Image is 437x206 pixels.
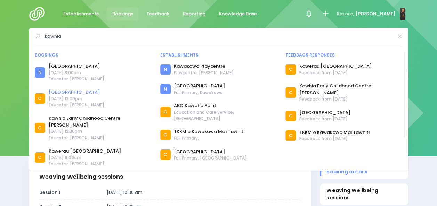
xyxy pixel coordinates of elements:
[49,102,104,108] span: Educator: [PERSON_NAME]
[174,148,246,155] a: [GEOGRAPHIC_DATA]
[177,7,211,21] a: Reporting
[326,168,401,175] span: Booking details
[299,83,402,96] a: Kawhia Early Childhood Centre [PERSON_NAME]
[299,109,350,116] a: [GEOGRAPHIC_DATA]
[285,111,296,121] div: C
[213,7,263,21] a: Knowledge Base
[107,7,139,21] a: Bookings
[35,123,45,133] div: C
[35,152,45,163] div: C
[160,84,171,94] div: N
[141,7,175,21] a: Feedback
[174,63,233,70] a: Kawakawa Playcentre
[174,83,225,89] a: [GEOGRAPHIC_DATA]
[174,135,244,141] span: Full Primary,
[49,161,121,167] span: Educator: [PERSON_NAME]
[174,155,246,161] span: Full Primary, [GEOGRAPHIC_DATA]
[299,96,402,102] span: Feedback from [DATE]
[49,76,104,82] span: Educator: [PERSON_NAME]
[174,128,244,135] a: TKKM o Kawakawa Mai Tawhiti
[35,52,152,58] div: Bookings
[160,130,171,140] div: C
[45,31,393,42] input: Search for anything (like establishments, bookings, or feedback)
[320,183,408,205] a: Weaving Wellbeing sessions
[219,10,257,17] span: Knowledge Base
[49,135,152,141] span: Educator: [PERSON_NAME]
[160,149,171,160] div: C
[174,102,277,109] a: ABC Kawaha Point
[49,96,104,102] span: [DATE] 12:00pm
[147,10,169,17] span: Feedback
[299,63,372,70] a: Kawerau [GEOGRAPHIC_DATA]
[183,10,205,17] span: Reporting
[58,7,105,21] a: Establishments
[299,116,350,122] span: Feedback from [DATE]
[49,128,152,135] span: [DATE] 12:30pm
[285,52,402,58] div: Feedback responses
[299,70,372,76] span: Feedback from [DATE]
[35,93,45,104] div: C
[174,70,233,76] span: Playcentre, [PERSON_NAME]
[39,189,60,196] strong: Session 1
[160,64,171,75] div: N
[49,148,121,155] a: Kawerau [GEOGRAPHIC_DATA]
[39,173,123,180] h3: Weaving Wellbeing sessions
[49,89,104,96] a: [GEOGRAPHIC_DATA]
[103,189,305,196] div: [DATE] 10.30 am
[355,10,395,17] span: [PERSON_NAME]
[174,109,277,122] span: Education and Care Service, [GEOGRAPHIC_DATA]
[63,10,99,17] span: Establishments
[49,155,121,161] span: [DATE] 9:00am
[299,129,370,136] a: TKKM o Kawakawa Mai Tawhiti
[160,52,277,58] div: Establishments
[112,10,133,17] span: Bookings
[174,89,225,96] span: Full Primary, Kawakawa
[285,64,296,75] div: C
[29,7,49,21] img: Logo
[299,136,370,142] span: Feedback from [DATE]
[400,8,405,20] img: N
[285,130,296,141] div: C
[320,165,408,179] a: Booking details
[35,67,45,78] div: N
[49,63,104,70] a: [GEOGRAPHIC_DATA]
[49,115,152,128] a: Kawhia Early Childhood Centre [PERSON_NAME]
[326,187,401,202] span: Weaving Wellbeing sessions
[285,87,296,98] div: C
[337,10,354,17] span: Kia ora,
[49,70,104,76] span: [DATE] 8:00am
[160,107,171,117] div: C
